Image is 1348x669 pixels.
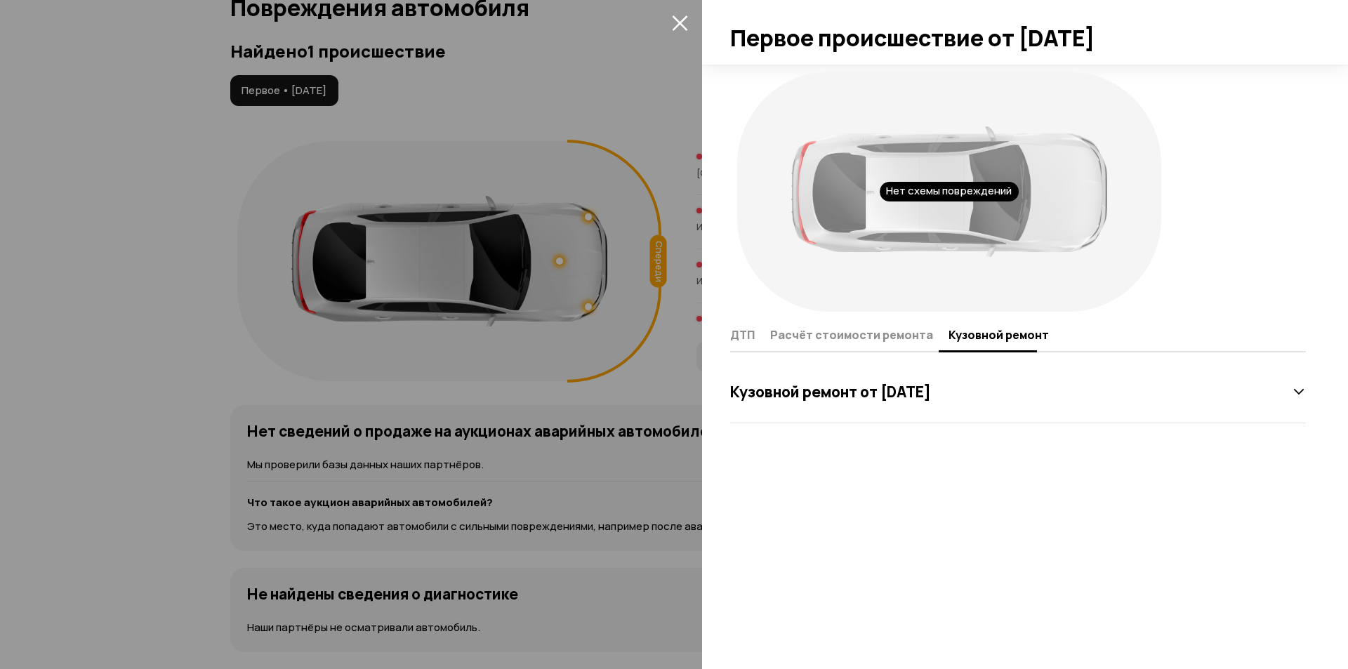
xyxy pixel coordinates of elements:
[880,182,1019,201] div: Нет схемы повреждений
[730,328,755,342] span: ДТП
[949,328,1049,342] span: Кузовной ремонт
[770,328,933,342] span: Расчёт стоимости ремонта
[668,11,691,34] button: закрыть
[730,383,931,401] h3: Кузовной ремонт от [DATE]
